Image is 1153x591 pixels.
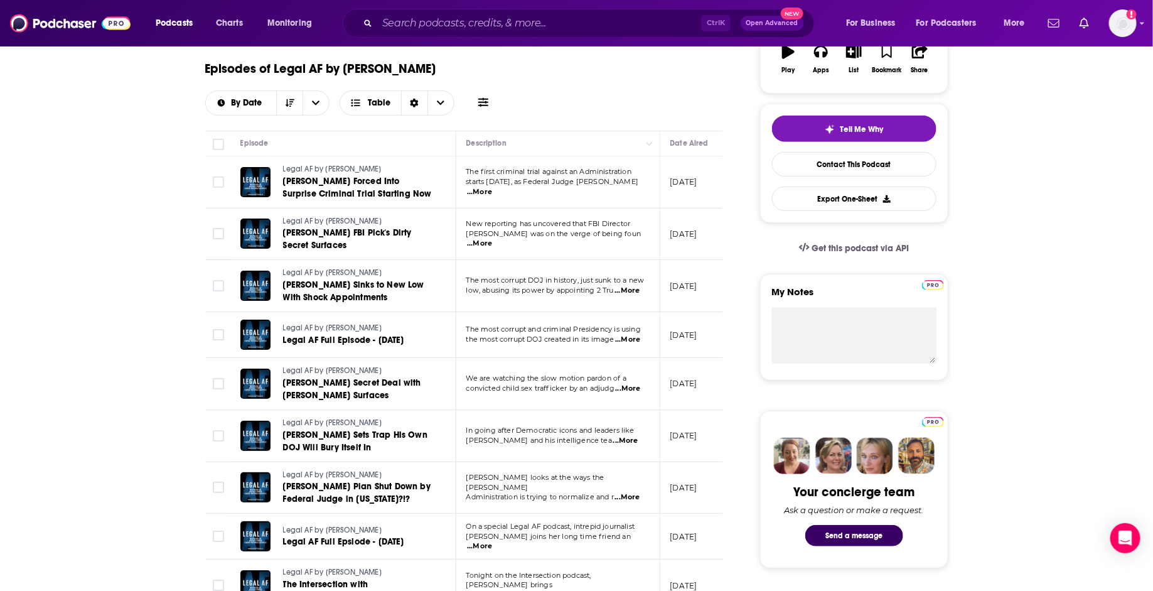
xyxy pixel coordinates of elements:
span: ...More [614,492,640,502]
span: On a special Legal AF podcast, intrepid journalist [466,522,635,531]
button: Choose View [340,90,454,116]
input: Search podcasts, credits, & more... [377,13,701,33]
span: Legal AF by [PERSON_NAME] [283,418,382,427]
span: ...More [615,384,640,394]
span: Legal AF by [PERSON_NAME] [283,165,382,173]
img: Podchaser - Follow, Share and Rate Podcasts [10,11,131,35]
a: [PERSON_NAME] FBI Pick's Dirty Secret Surfaces [283,227,434,252]
h2: Choose List sort [205,90,330,116]
button: List [837,36,870,82]
img: Barbara Profile [815,438,852,474]
p: [DATE] [670,330,697,340]
span: Charts [216,14,243,32]
span: Ctrl K [701,15,731,31]
a: Legal AF Full Epsiode - [DATE] [283,536,432,548]
a: Charts [208,13,250,33]
span: Tell Me Why [840,124,883,134]
span: Podcasts [156,14,193,32]
span: Legal AF by [PERSON_NAME] [283,526,382,534]
button: open menu [995,13,1041,33]
button: Show profile menu [1109,9,1137,37]
a: [PERSON_NAME] Sinks to New Low With Shock Appointments [283,279,434,304]
button: Bookmark [871,36,903,82]
a: [PERSON_NAME] Forced Into Surprise Criminal Trial Starting Now [283,175,434,200]
span: In going after Democratic icons and leaders like [466,426,635,435]
button: Column Actions [642,136,657,151]
span: More [1004,14,1025,32]
div: Share [911,67,928,74]
p: [DATE] [670,378,697,389]
span: Legal AF Full Epsiode - [DATE] [283,536,404,547]
span: [PERSON_NAME] FBI Pick's Dirty Secret Surfaces [283,227,412,251]
span: Legal AF by [PERSON_NAME] [283,268,382,277]
span: Table [368,99,391,107]
button: open menu [259,13,328,33]
span: Get this podcast via API [812,243,909,254]
button: Open AdvancedNew [741,16,804,31]
span: Administration is trying to normalize and r [466,492,614,501]
a: Legal AF by [PERSON_NAME] [283,323,432,334]
a: Legal AF by [PERSON_NAME] [283,418,434,429]
span: Toggle select row [213,228,224,239]
span: [PERSON_NAME] Secret Deal with [PERSON_NAME] Surfaces [283,377,421,401]
button: open menu [908,13,995,33]
div: Search podcasts, credits, & more... [355,9,827,38]
a: Get this podcast via API [789,233,920,264]
span: [PERSON_NAME] Forced Into Surprise Criminal Trial Starting Now [283,176,432,199]
p: [DATE] [670,281,697,291]
img: Jules Profile [857,438,893,474]
button: open menu [206,99,277,107]
a: Legal AF by [PERSON_NAME] [283,525,432,536]
button: Share [903,36,936,82]
span: [PERSON_NAME] Plan Shut Down by Federal Judge in [US_STATE]?!? [283,481,431,504]
p: [DATE] [670,176,697,187]
img: tell me why sparkle [825,124,835,134]
img: Sydney Profile [774,438,810,474]
span: Toggle select row [213,430,224,442]
div: Description [466,136,507,151]
span: For Business [846,14,896,32]
div: Bookmark [872,67,901,74]
span: The most corrupt DOJ in history, just sunk to a new [466,276,645,285]
span: [PERSON_NAME] and his intelligence tea [466,436,613,445]
a: Pro website [922,415,944,427]
span: Legal AF by [PERSON_NAME] [283,366,382,375]
div: List [849,67,859,74]
span: ...More [614,286,640,296]
span: Legal AF by [PERSON_NAME] [283,217,382,225]
a: Legal AF by [PERSON_NAME] [283,470,434,481]
span: We are watching the slow motion pardon of a [466,374,626,382]
a: Legal AF Full Episode - [DATE] [283,334,432,347]
button: Play [772,36,805,82]
span: [PERSON_NAME] Sinks to New Low With Shock Appointments [283,279,424,303]
span: By Date [231,99,266,107]
span: The most corrupt and criminal Presidency is using [466,325,641,333]
div: Open Intercom Messenger [1110,523,1140,553]
span: Legal AF by [PERSON_NAME] [283,323,382,332]
img: Podchaser Pro [922,417,944,427]
span: Toggle select row [213,329,224,340]
a: Legal AF by [PERSON_NAME] [283,366,434,377]
span: starts [DATE], as Federal Judge [PERSON_NAME] [466,177,639,186]
button: open menu [147,13,209,33]
img: Podchaser Pro [922,280,944,290]
p: [DATE] [670,482,697,493]
span: Toggle select row [213,378,224,389]
span: low, abusing its power by appointing 2 Tru [466,286,614,295]
span: ...More [613,436,638,446]
button: open menu [303,91,329,115]
p: [DATE] [670,229,697,239]
h1: Episodes of Legal AF by [PERSON_NAME] [205,61,436,77]
a: Legal AF by [PERSON_NAME] [283,216,434,227]
span: Toggle select row [213,280,224,291]
a: Pro website [922,278,944,290]
p: [DATE] [670,430,697,441]
span: ...More [467,187,492,197]
button: open menu [837,13,911,33]
span: Toggle select row [213,580,224,591]
span: Legal AF by [PERSON_NAME] [283,470,382,479]
span: For Podcasters [916,14,977,32]
div: Ask a question or make a request. [785,505,924,515]
span: The first criminal trial against an Administration [466,167,632,176]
